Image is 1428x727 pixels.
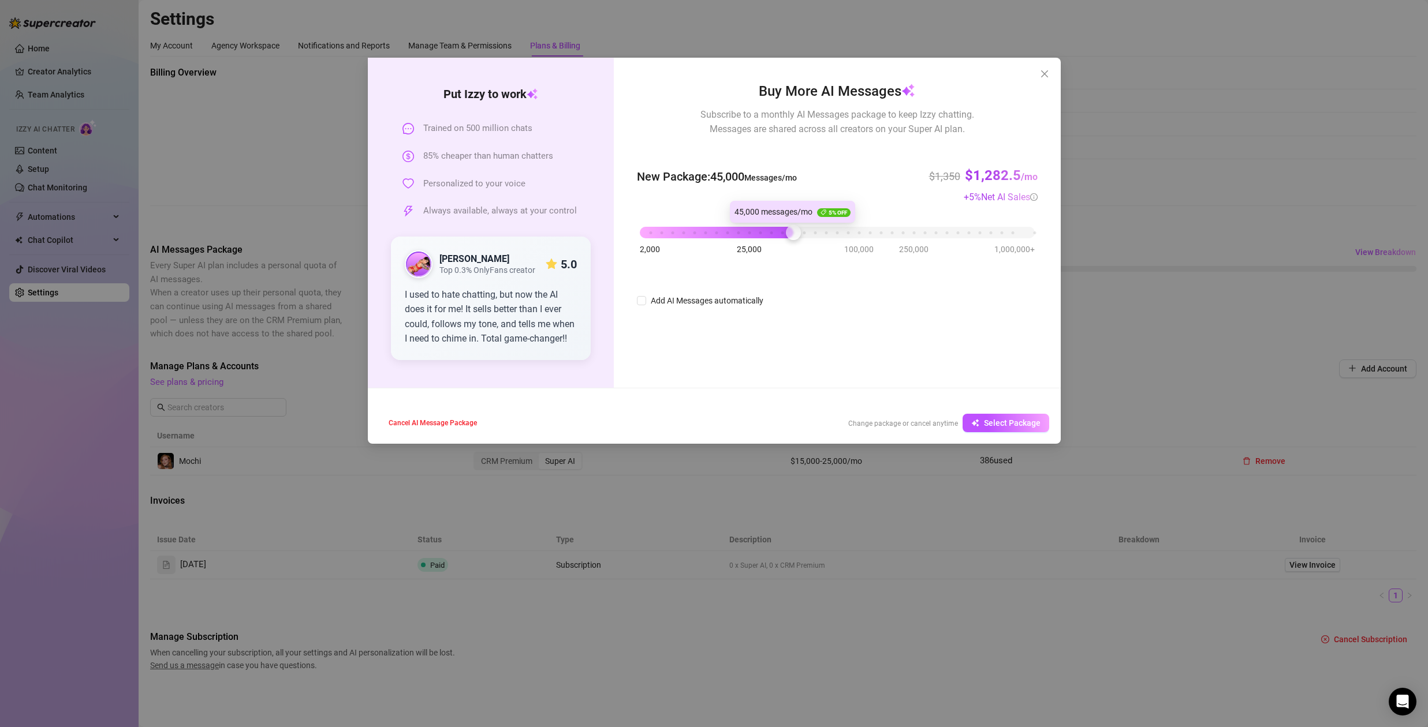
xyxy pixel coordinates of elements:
span: 1,000,000+ [994,243,1035,256]
span: Change package or cancel anytime [848,419,958,428]
span: Select Package [984,418,1041,428]
span: Personalized to your voice [423,177,525,191]
span: 25,000 [737,243,762,256]
span: /mo [1021,171,1038,182]
span: star [546,258,557,270]
span: 85% cheaper than human chatters [423,149,553,163]
div: Net AI Sales [981,190,1038,204]
span: Top 0.3% OnlyFans creator [439,265,535,275]
span: 5 % OFF [817,208,851,217]
span: Cancel AI Message Package [389,419,477,427]
span: heart [402,178,414,189]
span: Close [1035,69,1054,78]
span: 100,000 [844,243,874,256]
img: public [406,252,431,277]
button: Close [1035,65,1054,83]
strong: 5.0 [561,257,577,271]
span: Messages/mo [744,173,797,182]
span: 250,000 [899,243,929,256]
strong: Put Izzy to work [443,87,538,101]
span: New Package : 45,000 [637,168,797,186]
span: tag [821,209,826,215]
span: + 5 % [964,192,1038,203]
button: Select Package [963,414,1049,432]
span: thunderbolt [402,205,414,217]
span: dollar [402,151,414,162]
strong: [PERSON_NAME] [439,253,509,264]
span: Subscribe to a monthly AI Messages package to keep Izzy chatting. Messages are shared across all ... [700,107,974,136]
span: info-circle [1030,193,1038,201]
div: I used to hate chatting, but now the AI does it for me! It sells better than I ever could, follow... [405,287,577,346]
div: Open Intercom Messenger [1389,688,1416,715]
span: Trained on 500 million chats [423,122,532,136]
span: message [402,123,414,134]
span: 2,000 [640,243,660,256]
h3: $1,282.5 [965,167,1038,185]
button: Cancel AI Message Package [379,414,486,432]
span: close [1040,69,1049,78]
span: Buy More AI Messages [759,81,915,103]
div: Add AI Messages automatically [651,294,763,307]
span: Always available, always at your control [423,204,577,218]
span: 45,000 messages/mo [734,207,812,216]
del: $1,350 [929,170,960,182]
